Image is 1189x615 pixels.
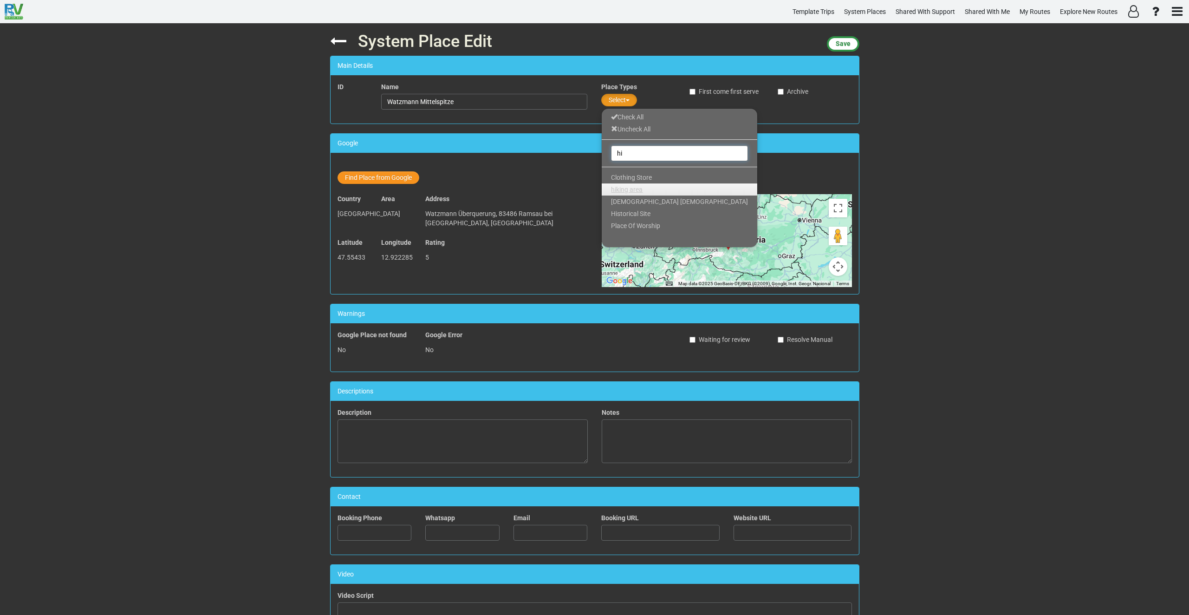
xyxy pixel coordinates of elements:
[381,194,395,203] label: Area
[602,111,757,123] a: Check All
[331,382,859,401] div: Descriptions
[793,8,834,15] span: Template Trips
[829,199,847,217] button: Toggle fullscreen view
[338,408,371,417] label: Description
[331,487,859,506] div: Contact
[338,238,363,247] label: Latitude
[425,254,429,261] span: 5
[689,335,750,344] label: Waiting for review
[604,275,635,287] img: Google
[331,134,859,153] div: Google
[961,3,1014,21] a: Shared With Me
[358,32,492,51] span: System Place Edit
[604,275,635,287] a: Open this area in Google Maps (opens a new window)
[602,123,757,135] a: Uncheck All
[331,304,859,323] div: Warnings
[611,145,748,161] input: Search...
[965,8,1010,15] span: Shared With Me
[425,210,553,227] span: Watzmann Überquerung, 83486 Ramsau bei [GEOGRAPHIC_DATA], [GEOGRAPHIC_DATA]
[827,36,859,52] button: Save
[611,198,748,205] span: [DEMOGRAPHIC_DATA] [DEMOGRAPHIC_DATA]
[1020,8,1050,15] span: My Routes
[331,565,859,584] div: Video
[381,238,411,247] label: Longitude
[425,238,445,247] label: Rating
[836,40,851,47] span: Save
[338,82,344,92] label: ID
[778,337,784,343] input: Resolve Manual
[513,513,530,523] label: Email
[601,94,637,106] button: Select
[689,337,695,343] input: Waiting for review
[602,408,619,417] label: Notes
[778,335,832,344] label: Resolve Manual
[844,8,886,15] span: System Places
[338,210,400,217] span: [GEOGRAPHIC_DATA]
[778,87,808,96] label: Archive
[1056,3,1122,21] a: Explore New Routes
[601,513,639,523] label: Booking URL
[338,254,365,261] span: 47.55433
[829,257,847,276] button: Map camera controls
[891,3,959,21] a: Shared With Support
[381,82,399,92] label: Name
[338,346,346,353] span: No
[611,210,650,217] span: Historical Site
[689,87,759,96] label: First come first serve
[829,227,847,245] button: Drag Pegman onto the map to open Street View
[425,513,455,523] label: Whatsapp
[425,194,449,203] label: Address
[338,591,374,600] label: Video Script
[778,89,784,95] input: Archive
[689,89,695,95] input: First come first serve
[5,4,23,20] img: RvPlanetLogo.png
[611,174,652,181] span: Clothing Store
[734,513,771,523] label: Website URL
[381,254,413,261] span: 12.922285
[666,281,672,287] button: Keyboard shortcuts
[338,513,382,523] label: Booking Phone
[338,171,419,184] button: Find Place from Google
[840,3,890,21] a: System Places
[1060,8,1118,15] span: Explore New Routes
[678,281,831,286] span: Map data ©2025 GeoBasis-DE/BKG (©2009), Google, Inst. Geogr. Nacional
[836,281,849,286] a: Terms (opens in new tab)
[425,330,462,340] label: Google Error
[601,82,637,92] label: Place Types
[788,3,838,21] a: Template Trips
[331,56,859,75] div: Main Details
[1015,3,1054,21] a: My Routes
[338,194,361,203] label: Country
[425,346,434,353] span: No
[611,222,660,229] span: Place Of Worship
[611,186,643,193] span: hiking area
[338,330,407,340] label: Google Place not found
[896,8,955,15] span: Shared With Support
